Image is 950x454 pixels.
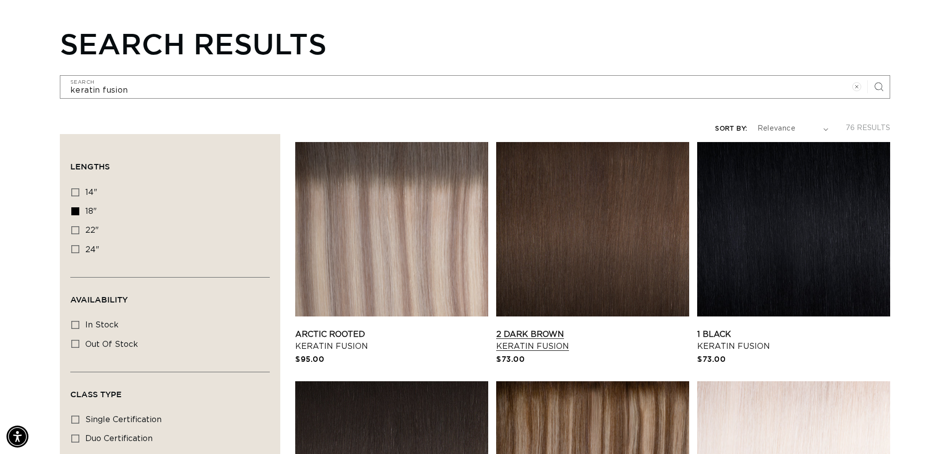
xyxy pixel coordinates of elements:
[85,340,138,348] span: Out of stock
[85,226,99,234] span: 22"
[295,328,488,352] a: Arctic Rooted Keratin Fusion
[85,245,99,253] span: 24"
[60,76,890,98] input: Search
[70,295,128,304] span: Availability
[846,76,868,98] button: Clear search term
[60,26,890,60] h1: Search results
[6,426,28,448] div: Accessibility Menu
[85,416,162,424] span: single certification
[697,328,890,352] a: 1 Black Keratin Fusion
[85,321,119,329] span: In stock
[85,435,153,443] span: duo certification
[70,390,122,399] span: Class Type
[70,162,110,171] span: Lengths
[715,126,747,132] label: Sort by:
[70,145,270,180] summary: Lengths (0 selected)
[85,188,97,196] span: 14"
[70,278,270,313] summary: Availability (0 selected)
[496,328,689,352] a: 2 Dark Brown Keratin Fusion
[70,372,270,408] summary: Class Type (0 selected)
[85,207,97,215] span: 18"
[868,76,890,98] button: Search
[846,125,890,132] span: 76 results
